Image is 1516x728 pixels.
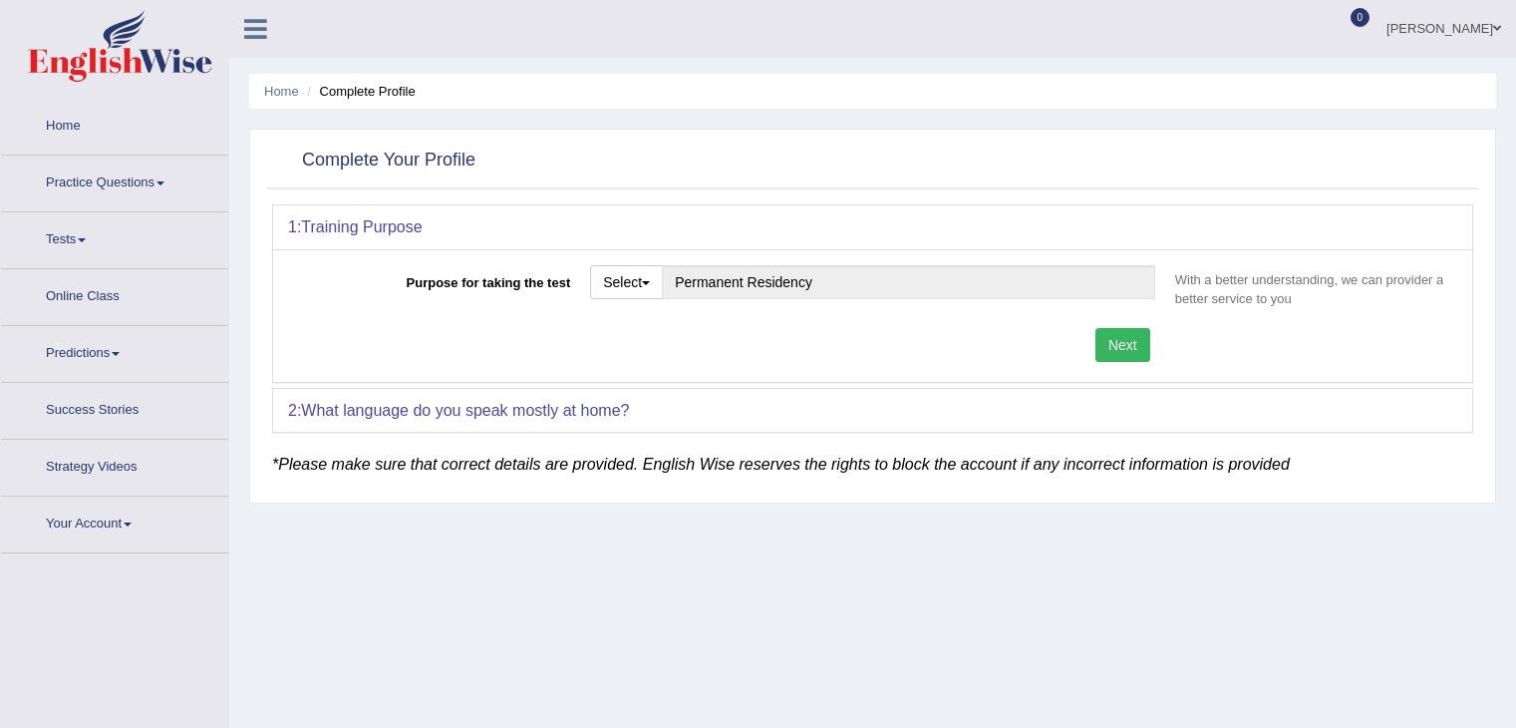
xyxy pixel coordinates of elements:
em: *Please make sure that correct details are provided. English Wise reserves the rights to block th... [272,456,1290,473]
a: Home [264,84,299,99]
a: Home [1,99,228,149]
a: Your Account [1,497,228,546]
a: Practice Questions [1,156,228,205]
li: Complete Profile [302,82,415,101]
button: Next [1095,328,1150,362]
b: What language do you speak mostly at home? [301,402,629,419]
p: With a better understanding, we can provider a better service to you [1165,270,1457,308]
a: Tests [1,212,228,262]
div: 1: [273,205,1472,249]
label: Purpose for taking the test [288,265,580,292]
button: Select [590,265,663,299]
a: Predictions [1,326,228,376]
h2: Complete Your Profile [272,146,475,176]
a: Strategy Videos [1,440,228,490]
div: 2: [273,389,1472,433]
span: 0 [1351,8,1370,27]
a: Success Stories [1,383,228,433]
b: Training Purpose [301,218,422,235]
a: Online Class [1,269,228,319]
